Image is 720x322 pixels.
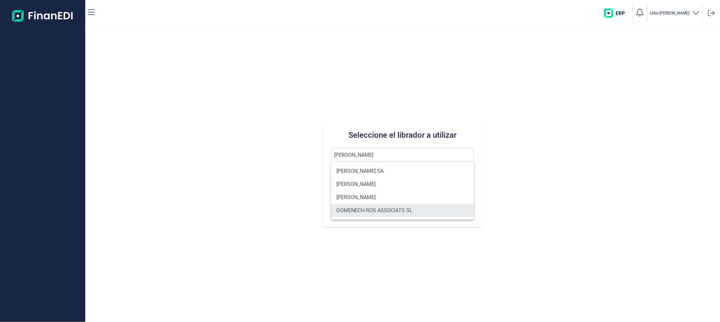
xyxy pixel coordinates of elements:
[331,191,474,204] li: [PERSON_NAME]
[331,178,474,191] li: [PERSON_NAME]
[331,204,474,217] li: DOMENECH ROS ASSOCIATS SL
[650,9,700,18] button: Lidia [PERSON_NAME]
[12,5,73,26] img: Logo de aplicación
[331,130,474,140] h3: Seleccione el librador a utilizar
[604,9,630,18] img: erp
[331,165,474,178] li: [PERSON_NAME] SA
[650,10,690,16] p: Lidia [PERSON_NAME]
[331,148,474,162] input: Seleccione la razón social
